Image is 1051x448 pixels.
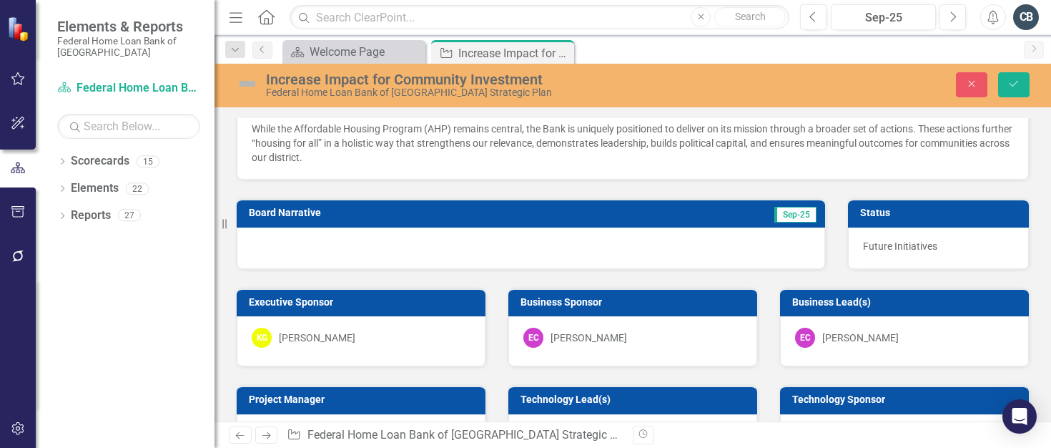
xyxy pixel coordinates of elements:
a: Scorecards [71,153,129,170]
div: Increase Impact for Community Investment [458,44,571,62]
input: Search Below... [57,114,200,139]
img: Not Defined [236,72,259,95]
p: While the Affordable Housing Program (AHP) remains central, the Bank is uniquely positioned to de... [252,122,1014,165]
span: Sep-25 [774,207,816,223]
span: Elements & Reports [57,18,200,35]
div: 27 [118,210,141,222]
h3: Business Sponsor [520,297,750,308]
button: CB [1013,4,1039,30]
div: 15 [137,155,159,167]
div: Welcome Page [310,43,422,61]
div: [PERSON_NAME] [279,331,355,345]
div: EC [795,328,815,348]
a: Reports [71,208,111,224]
input: Search ClearPoint... [290,5,789,30]
div: [PERSON_NAME] [551,331,627,345]
h3: Board Narrative [249,208,603,218]
h3: Executive Sponsor [249,297,478,308]
h3: Technology Sponsor [792,394,1022,405]
div: 22 [126,182,149,195]
button: Search [714,7,786,27]
h3: Business Lead(s) [792,297,1022,308]
img: ClearPoint Strategy [6,15,34,42]
h3: Technology Lead(s) [520,394,750,405]
span: Future Initiatives [863,240,937,252]
a: Elements [71,180,119,197]
a: Federal Home Loan Bank of [GEOGRAPHIC_DATA] Strategic Plan [307,428,633,442]
div: EC [523,328,543,348]
h3: Status [860,208,1022,218]
p: With lower income, capital distributions provide a key tool to sustain and expand dollars availab... [4,4,759,55]
div: KG [252,328,272,348]
div: [PERSON_NAME] [822,331,899,345]
h3: Project Manager [249,394,478,405]
a: Welcome Page [286,43,422,61]
div: Increase Impact for Community Investment [266,72,674,87]
div: » » [287,427,622,444]
div: Sep-25 [836,9,931,26]
a: Federal Home Loan Bank of [GEOGRAPHIC_DATA] Strategic Plan [57,80,200,97]
small: Federal Home Loan Bank of [GEOGRAPHIC_DATA] [57,35,200,59]
span: Search [735,11,766,22]
div: Federal Home Loan Bank of [GEOGRAPHIC_DATA] Strategic Plan [266,87,674,98]
div: Open Intercom Messenger [1002,399,1037,434]
button: Sep-25 [831,4,936,30]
